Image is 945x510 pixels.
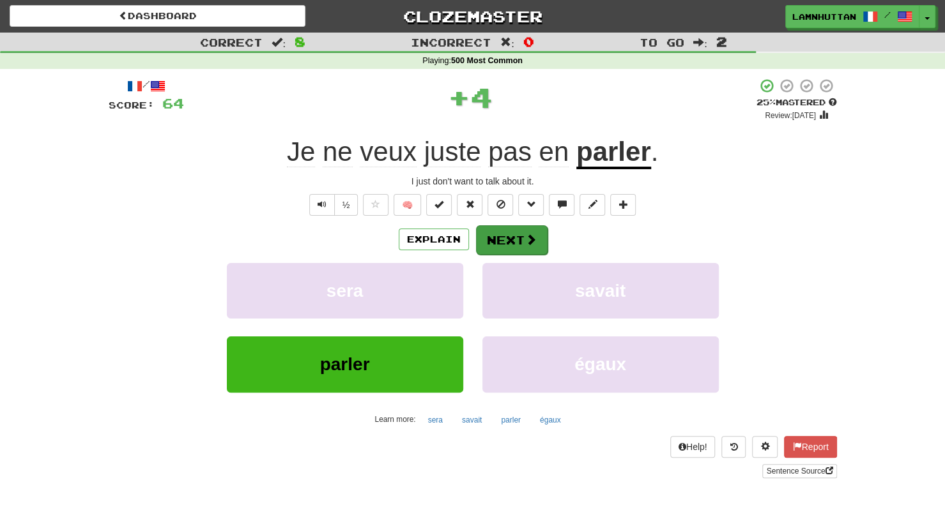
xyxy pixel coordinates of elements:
span: 8 [295,34,305,49]
small: Review: [DATE] [765,111,816,120]
span: 64 [162,95,184,111]
span: ne [323,137,353,167]
button: Set this sentence to 100% Mastered (alt+m) [426,194,452,216]
button: Favorite sentence (alt+f) [363,194,388,216]
span: pas [488,137,532,167]
span: : [693,37,707,48]
button: Ignore sentence (alt+i) [488,194,513,216]
span: veux [360,137,417,167]
small: Learn more: [374,415,415,424]
button: parler [227,336,463,392]
span: + [448,78,470,116]
div: I just don't want to talk about it. [109,175,837,188]
span: parler [320,354,370,374]
span: 2 [716,34,727,49]
button: ½ [334,194,358,216]
button: Help! [670,436,716,458]
span: : [500,37,514,48]
span: Je [287,137,315,167]
span: Correct [200,36,263,49]
button: égaux [482,336,719,392]
button: Report [784,436,836,458]
span: 25 % [757,97,776,107]
div: / [109,78,184,94]
span: Incorrect [411,36,491,49]
button: Grammar (alt+g) [518,194,544,216]
button: parler [494,410,528,430]
button: Discuss sentence (alt+u) [549,194,574,216]
span: 4 [470,81,493,113]
span: savait [575,281,626,301]
button: savait [482,263,719,319]
button: savait [455,410,489,430]
a: lamnhuttan / [785,5,919,28]
span: sera [327,281,364,301]
a: Sentence Source [762,464,836,478]
button: sera [421,410,450,430]
button: Next [476,225,548,255]
button: 🧠 [394,194,421,216]
a: Clozemaster [325,5,620,27]
u: parler [576,137,651,169]
button: Play sentence audio (ctl+space) [309,194,335,216]
button: Edit sentence (alt+d) [580,194,605,216]
span: 0 [523,34,534,49]
button: sera [227,263,463,319]
div: Mastered [757,97,837,109]
button: Reset to 0% Mastered (alt+r) [457,194,482,216]
button: Round history (alt+y) [721,436,746,458]
span: To go [640,36,684,49]
span: : [272,37,286,48]
span: en [539,137,569,167]
button: égaux [533,410,568,430]
a: Dashboard [10,5,305,27]
span: égaux [574,354,626,374]
button: Add to collection (alt+a) [610,194,636,216]
strong: 500 Most Common [451,56,523,65]
span: Score: [109,100,155,110]
span: lamnhuttan [792,11,856,22]
button: Explain [399,229,469,250]
span: juste [424,137,481,167]
span: / [884,10,891,19]
span: . [651,137,659,167]
div: Text-to-speech controls [307,194,358,216]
